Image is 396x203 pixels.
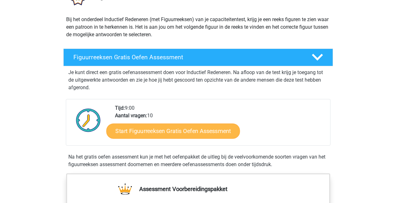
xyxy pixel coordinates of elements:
div: 9:00 10 [110,104,330,145]
a: Start Figuurreeksen Gratis Oefen Assessment [106,123,240,138]
p: Bij het onderdeel Inductief Redeneren (met Figuurreeksen) van je capaciteitentest, krijg je een r... [66,16,330,38]
b: Tijd: [115,105,125,111]
b: Aantal vragen: [115,113,147,119]
a: Figuurreeksen Gratis Oefen Assessment [61,49,336,66]
div: Na het gratis oefen assessment kun je met het oefenpakket de uitleg bij de veelvoorkomende soorte... [66,153,330,168]
img: Klok [72,104,104,136]
p: Je kunt direct een gratis oefenassessment doen voor Inductief Redeneren. Na afloop van de test kr... [68,69,328,91]
h4: Figuurreeksen Gratis Oefen Assessment [73,54,301,61]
